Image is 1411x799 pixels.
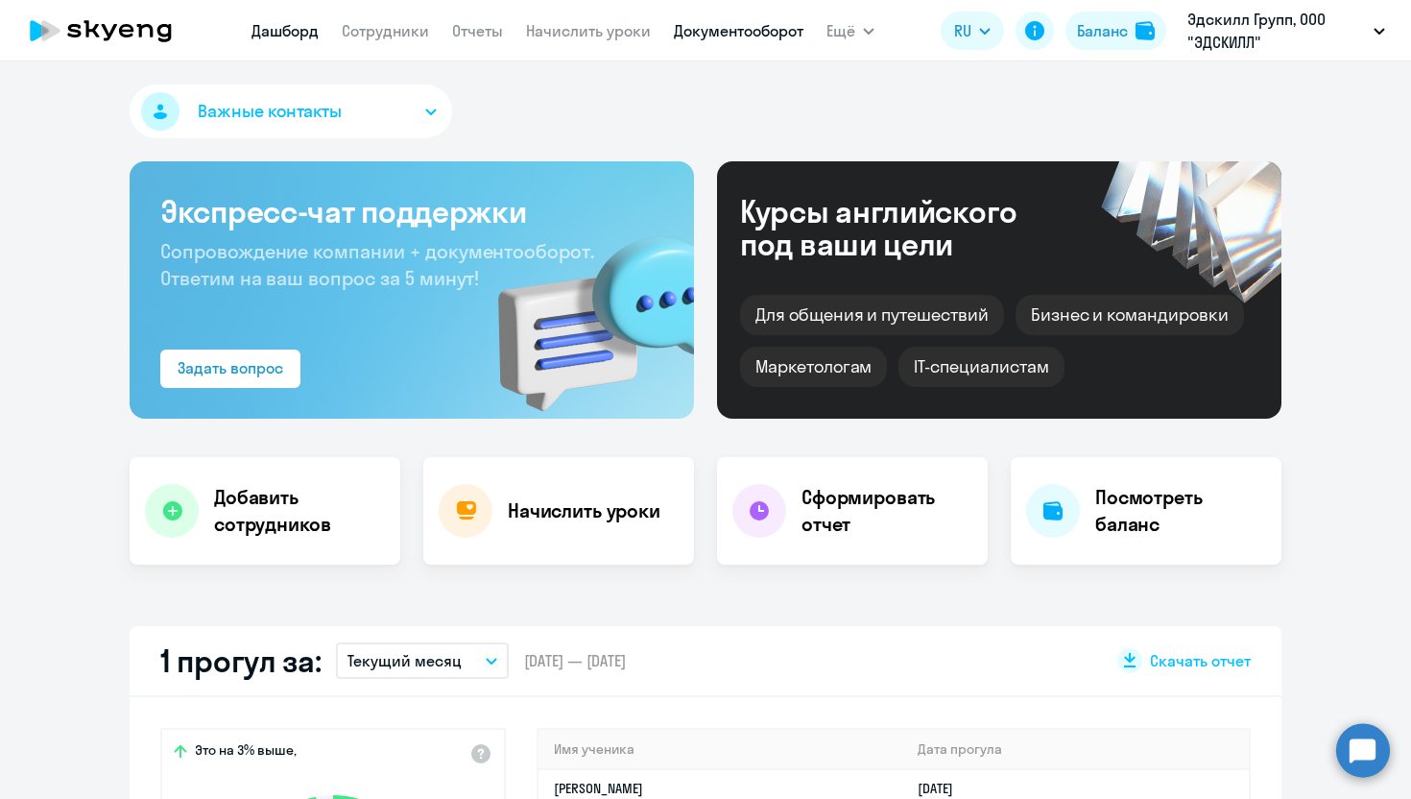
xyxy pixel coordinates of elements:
a: Отчеты [452,21,503,40]
a: Дашборд [251,21,319,40]
span: Важные контакты [198,99,342,124]
a: Сотрудники [342,21,429,40]
span: Это на 3% выше, [195,741,297,764]
div: Задать вопрос [178,356,283,379]
button: Задать вопрос [160,350,300,388]
img: balance [1136,21,1155,40]
h4: Посмотреть баланс [1095,484,1266,538]
button: Балансbalance [1065,12,1166,50]
div: Для общения и путешествий [740,295,1004,335]
span: Скачать отчет [1150,650,1251,671]
div: Бизнес и командировки [1016,295,1244,335]
span: RU [954,19,971,42]
h3: Экспресс-чат поддержки [160,192,663,230]
a: [DATE] [918,780,969,797]
button: Важные контакты [130,85,452,138]
th: Дата прогула [902,730,1249,769]
button: Эдскилл Групп, ООО "ЭДСКИЛЛ" [1178,8,1395,54]
span: Ещё [826,19,855,42]
span: [DATE] — [DATE] [524,650,626,671]
div: IT-специалистам [898,347,1064,387]
button: Текущий месяц [336,642,509,679]
button: Ещё [826,12,874,50]
h2: 1 прогул за: [160,642,321,680]
span: Сопровождение компании + документооборот. Ответим на ваш вопрос за 5 минут! [160,239,594,290]
h4: Сформировать отчет [801,484,972,538]
a: [PERSON_NAME] [554,780,643,797]
p: Текущий месяц [347,649,462,672]
div: Маркетологам [740,347,887,387]
button: RU [941,12,1004,50]
img: bg-img [470,203,694,419]
h4: Добавить сотрудников [214,484,385,538]
div: Баланс [1077,19,1128,42]
h4: Начислить уроки [508,497,660,524]
div: Курсы английского под ваши цели [740,195,1068,260]
th: Имя ученика [538,730,902,769]
p: Эдскилл Групп, ООО "ЭДСКИЛЛ" [1187,8,1366,54]
a: Документооборот [674,21,803,40]
a: Начислить уроки [526,21,651,40]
